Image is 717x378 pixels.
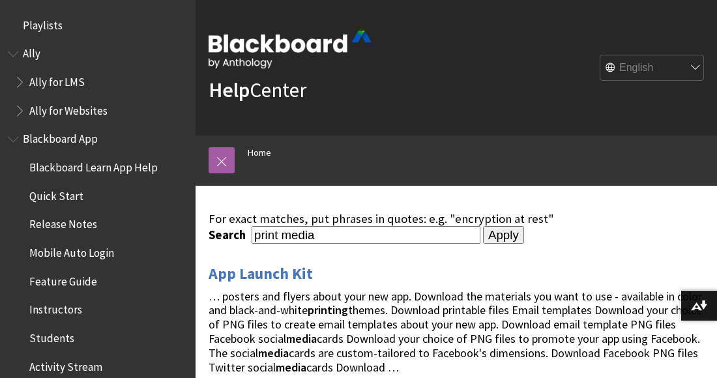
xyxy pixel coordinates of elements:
span: Mobile Auto Login [29,242,114,259]
span: Ally for LMS [29,71,85,89]
span: … posters and flyers about your new app. Download the materials you want to use - available in co... [209,289,702,375]
span: Ally [23,43,40,61]
span: Instructors [29,299,82,317]
span: Ally for Websites [29,100,108,117]
select: Site Language Selector [600,55,705,81]
span: Blackboard App [23,128,98,146]
strong: media [276,360,306,375]
span: Release Notes [29,214,97,231]
a: HelpCenter [209,77,306,103]
span: Playlists [23,14,63,32]
nav: Book outline for Playlists [8,14,188,36]
strong: media [258,345,289,360]
strong: Help [209,77,250,103]
label: Search [209,227,249,242]
nav: Book outline for Anthology Ally Help [8,43,188,122]
span: Quick Start [29,185,83,203]
span: Students [29,327,74,345]
span: Feature Guide [29,270,97,288]
input: Apply [483,226,524,244]
span: Blackboard Learn App Help [29,156,158,174]
strong: printing [308,302,348,317]
strong: media [286,331,317,346]
div: For exact matches, put phrases in quotes: e.g. "encryption at rest" [209,212,704,226]
a: App Launch Kit [209,263,313,284]
span: Activity Stream [29,356,102,373]
a: Home [248,145,271,161]
img: Blackboard by Anthology [209,31,372,68]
